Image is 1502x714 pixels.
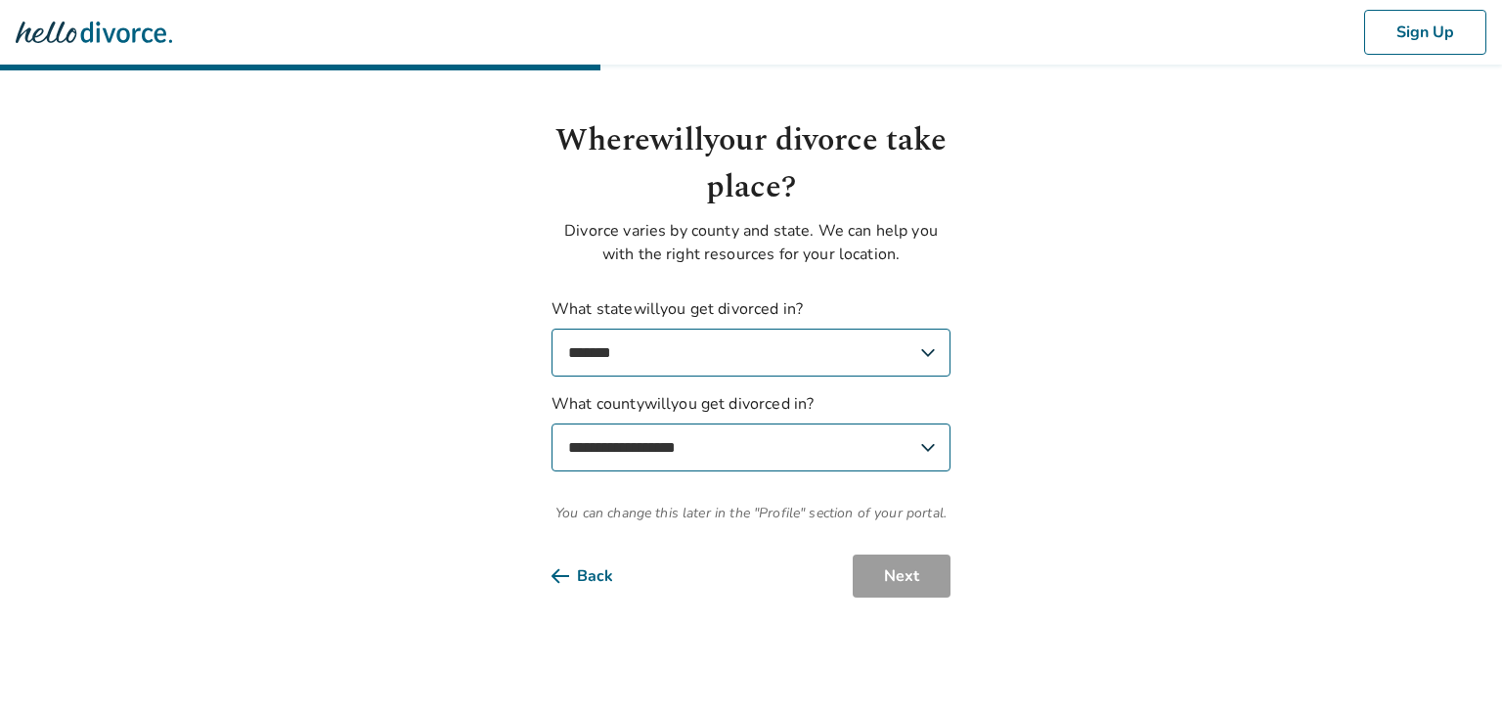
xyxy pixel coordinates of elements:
img: Hello Divorce Logo [16,13,172,52]
select: What countywillyou get divorced in? [552,424,950,471]
iframe: Chat Widget [1404,620,1502,714]
button: Back [552,555,644,598]
label: What county will you get divorced in? [552,392,950,471]
span: You can change this later in the "Profile" section of your portal. [552,503,950,523]
label: What state will you get divorced in? [552,297,950,377]
button: Next [853,555,950,598]
p: Divorce varies by county and state. We can help you with the right resources for your location. [552,219,950,266]
h1: Where will your divorce take place? [552,117,950,211]
select: What statewillyou get divorced in? [552,329,950,377]
button: Sign Up [1364,10,1486,55]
